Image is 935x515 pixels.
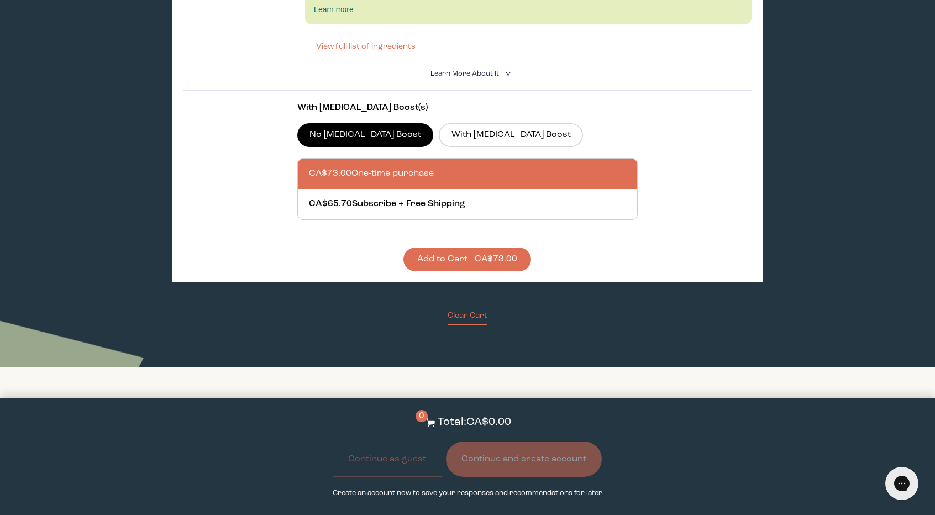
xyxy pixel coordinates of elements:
[297,123,434,146] label: No [MEDICAL_DATA] Boost
[502,71,512,77] i: <
[158,395,560,417] h2: Want to learn more in the meantime?
[333,488,602,498] p: Create an account now to save your responses and recommendations for later
[305,35,427,57] button: View full list of ingredients
[880,463,924,504] iframe: Gorgias live chat messenger
[297,102,638,114] p: With [MEDICAL_DATA] Boost(s)
[333,442,442,477] button: Continue as guest
[446,442,602,477] button: Continue and create account
[430,70,499,77] span: Learn More About it
[439,123,583,146] label: With [MEDICAL_DATA] Boost
[314,5,354,14] a: Learn more
[416,410,428,422] span: 0
[438,414,511,430] p: Total: CA$0.00
[448,310,487,325] button: Clear Cart
[430,69,505,79] summary: Learn More About it <
[403,248,531,271] button: Add to Cart - CA$73.00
